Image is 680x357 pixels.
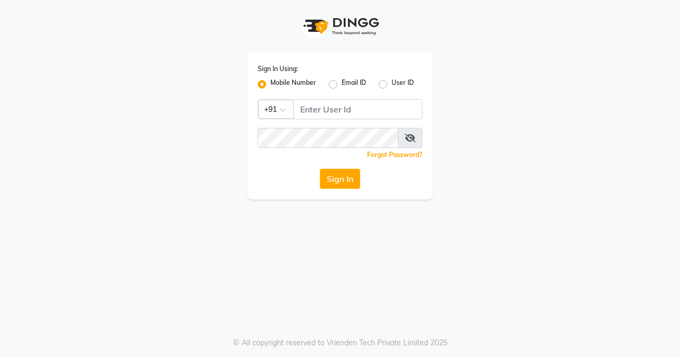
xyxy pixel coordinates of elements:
[367,151,422,159] a: Forgot Password?
[258,128,398,148] input: Username
[270,78,316,91] label: Mobile Number
[320,169,360,189] button: Sign In
[258,64,298,74] label: Sign In Using:
[342,78,366,91] label: Email ID
[293,99,422,119] input: Username
[392,78,414,91] label: User ID
[297,11,382,42] img: logo1.svg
